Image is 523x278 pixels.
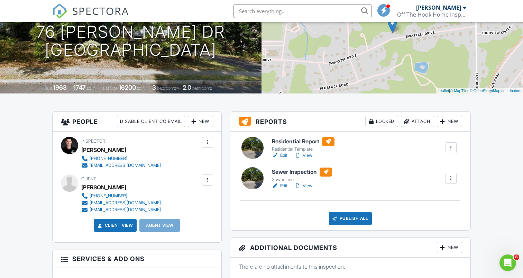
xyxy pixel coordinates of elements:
[81,199,161,206] a: [EMAIL_ADDRESS][DOMAIN_NAME]
[53,84,67,91] div: 1963
[81,182,126,192] div: [PERSON_NAME]
[90,156,127,161] div: [PHONE_NUMBER]
[53,250,221,268] h3: Services & Add ons
[152,84,156,91] div: 3
[272,137,334,152] a: Residential Report Residential Template
[52,9,129,24] a: SPECTORA
[272,168,332,177] h6: Sewer Inspection
[294,152,312,159] a: View
[157,86,176,91] span: bedrooms
[81,192,161,199] a: [PHONE_NUMBER]
[239,263,462,270] p: There are no attachments to this inspection.
[90,163,161,168] div: [EMAIL_ADDRESS][DOMAIN_NAME]
[272,177,332,182] div: Sewer Line
[72,3,129,18] span: SPECTORA
[137,86,146,91] span: sq.ft.
[329,212,372,225] div: Publish All
[119,84,136,91] div: 16200
[470,89,521,93] a: © OpenStreetMap contributors
[401,116,434,127] div: Attach
[44,86,52,91] span: Built
[230,112,470,132] h3: Reports
[514,254,519,260] span: 8
[438,89,449,93] a: Leaflet
[365,116,398,127] div: Locked
[90,200,161,206] div: [EMAIL_ADDRESS][DOMAIN_NAME]
[397,11,466,18] div: Off The Hook Home Inspections LLC
[230,238,470,258] h3: Additional Documents
[81,162,161,169] a: [EMAIL_ADDRESS][DOMAIN_NAME]
[437,116,462,127] div: New
[52,3,67,19] img: The Best Home Inspection Software - Spectora
[272,152,287,159] a: Edit
[233,4,372,18] input: Search everything...
[192,86,212,91] span: bathrooms
[450,89,469,93] a: © MapTiler
[499,254,516,271] iframe: Intercom live chat
[183,84,191,91] div: 2.0
[272,182,287,189] a: Edit
[90,193,127,199] div: [PHONE_NUMBER]
[117,116,185,127] div: Disable Client CC Email
[294,182,312,189] a: View
[272,137,334,146] h6: Residential Report
[437,242,462,253] div: New
[90,207,161,213] div: [EMAIL_ADDRESS][DOMAIN_NAME]
[272,146,334,152] div: Residential Template
[416,4,461,11] div: [PERSON_NAME]
[81,155,161,162] a: [PHONE_NUMBER]
[97,222,133,229] a: Client View
[188,116,213,127] div: New
[36,23,225,60] h1: 76 [PERSON_NAME] Dr [GEOGRAPHIC_DATA]
[81,145,126,155] div: [PERSON_NAME]
[53,112,221,132] h3: People
[81,138,105,144] span: Inspector
[103,86,118,91] span: Lot Size
[73,84,86,91] div: 1747
[87,86,97,91] span: sq. ft.
[272,168,332,183] a: Sewer Inspection Sewer Line
[436,88,523,94] div: |
[81,206,161,213] a: [EMAIL_ADDRESS][DOMAIN_NAME]
[81,176,96,181] span: Client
